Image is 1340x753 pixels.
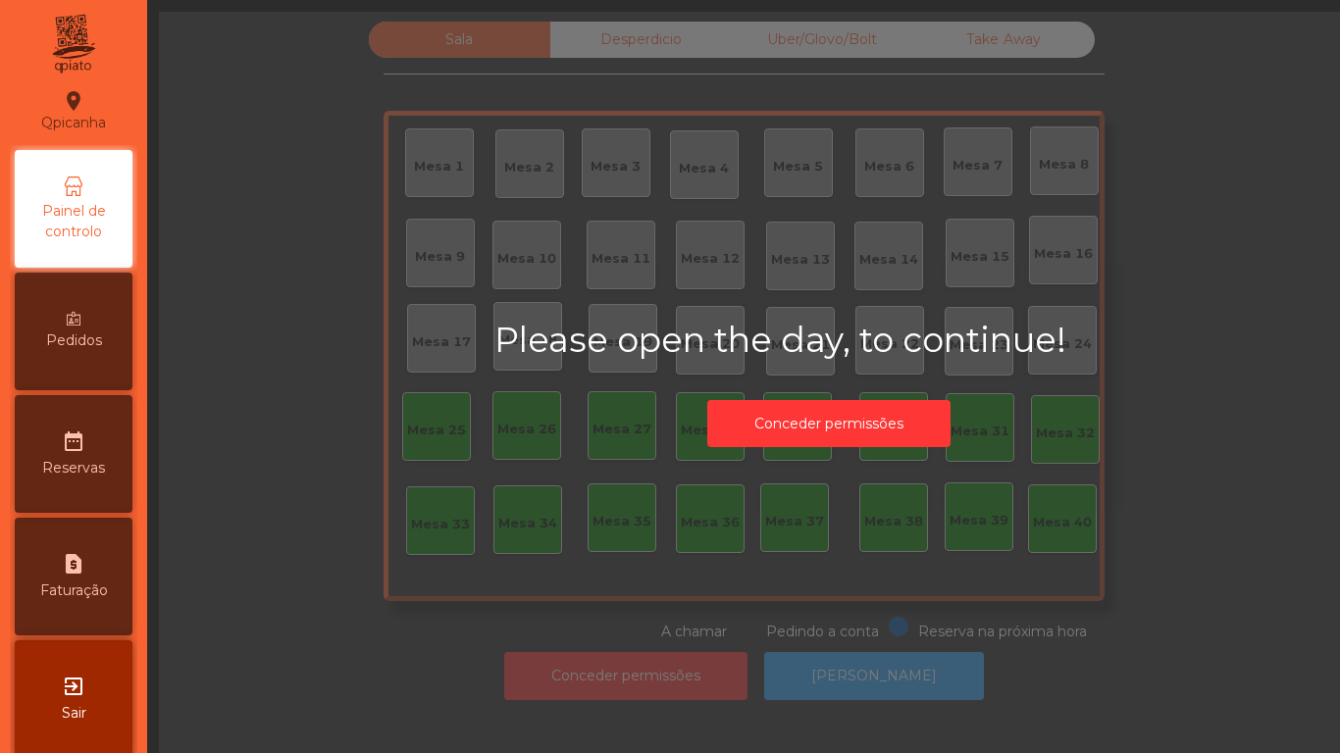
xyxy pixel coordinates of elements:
span: Sair [62,703,86,724]
span: Painel de controlo [20,201,128,242]
span: Reservas [42,458,105,478]
div: Qpicanha [41,86,106,135]
i: location_on [62,89,85,113]
h2: Please open the day, to continue! [494,320,1164,361]
img: qpiato [49,10,97,78]
i: date_range [62,429,85,453]
span: Pedidos [46,330,102,351]
i: request_page [62,552,85,576]
button: Conceder permissões [707,400,951,448]
i: exit_to_app [62,675,85,698]
span: Faturação [40,580,108,601]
